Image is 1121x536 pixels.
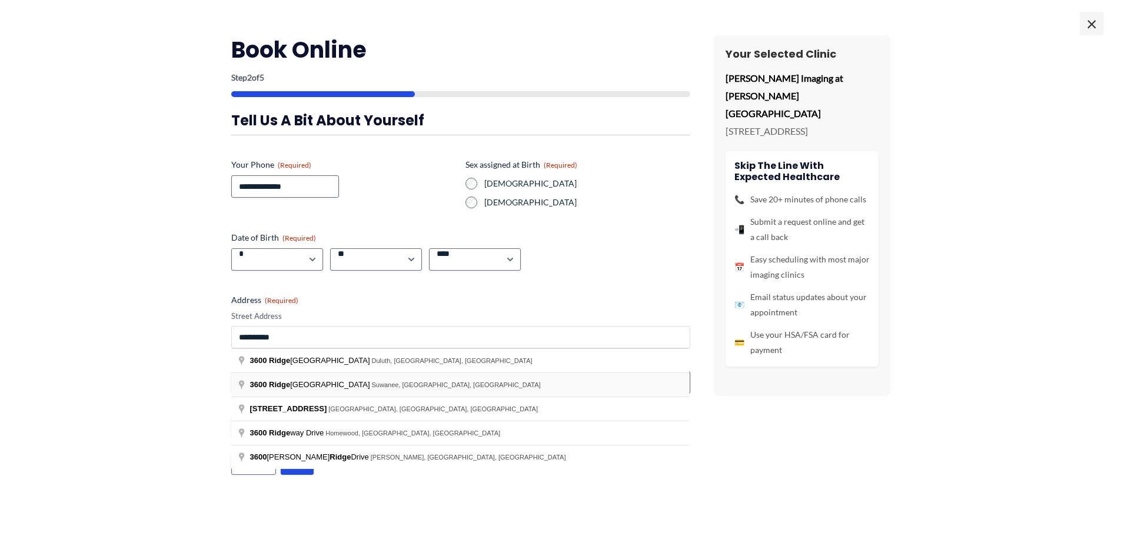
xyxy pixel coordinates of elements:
[734,192,744,207] span: 📞
[250,380,267,389] span: 3600
[371,454,566,461] span: [PERSON_NAME], [GEOGRAPHIC_DATA], [GEOGRAPHIC_DATA]
[231,74,690,82] p: Step of
[282,234,316,242] span: (Required)
[734,252,870,282] li: Easy scheduling with most major imaging clinics
[484,197,690,208] label: [DEMOGRAPHIC_DATA]
[250,452,267,461] span: 3600
[231,35,690,64] h2: Book Online
[1080,12,1103,35] span: ×
[734,160,870,182] h4: Skip the line with Expected Healthcare
[734,289,870,320] li: Email status updates about your appointment
[231,111,690,129] h3: Tell us a bit about yourself
[231,294,298,306] legend: Address
[734,327,870,358] li: Use your HSA/FSA card for payment
[250,428,326,437] span: way Drive
[250,404,327,413] span: [STREET_ADDRESS]
[328,405,538,412] span: [GEOGRAPHIC_DATA], [GEOGRAPHIC_DATA], [GEOGRAPHIC_DATA]
[734,335,744,350] span: 💳
[269,356,290,365] span: Ridge
[231,311,690,322] label: Street Address
[250,356,267,365] span: 3600
[734,259,744,275] span: 📅
[726,69,879,122] p: [PERSON_NAME] Imaging at [PERSON_NAME][GEOGRAPHIC_DATA]
[231,232,316,244] legend: Date of Birth
[734,222,744,237] span: 📲
[250,356,372,365] span: [GEOGRAPHIC_DATA]
[484,178,690,189] label: [DEMOGRAPHIC_DATA]
[278,161,311,169] span: (Required)
[734,297,744,312] span: 📧
[325,430,500,437] span: Homewood, [GEOGRAPHIC_DATA], [GEOGRAPHIC_DATA]
[465,159,577,171] legend: Sex assigned at Birth
[726,47,879,61] h3: Your Selected Clinic
[544,161,577,169] span: (Required)
[726,122,879,140] p: [STREET_ADDRESS]
[330,452,351,461] span: Ridge
[250,428,267,437] span: 3600
[734,214,870,245] li: Submit a request online and get a call back
[250,380,372,389] span: [GEOGRAPHIC_DATA]
[372,357,533,364] span: Duluth, [GEOGRAPHIC_DATA], [GEOGRAPHIC_DATA]
[269,428,290,437] span: Ridge
[269,380,290,389] span: Ridge
[247,72,252,82] span: 2
[260,72,264,82] span: 5
[372,381,541,388] span: Suwanee, [GEOGRAPHIC_DATA], [GEOGRAPHIC_DATA]
[231,159,456,171] label: Your Phone
[265,296,298,305] span: (Required)
[250,452,371,461] span: [PERSON_NAME] Drive
[734,192,870,207] li: Save 20+ minutes of phone calls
